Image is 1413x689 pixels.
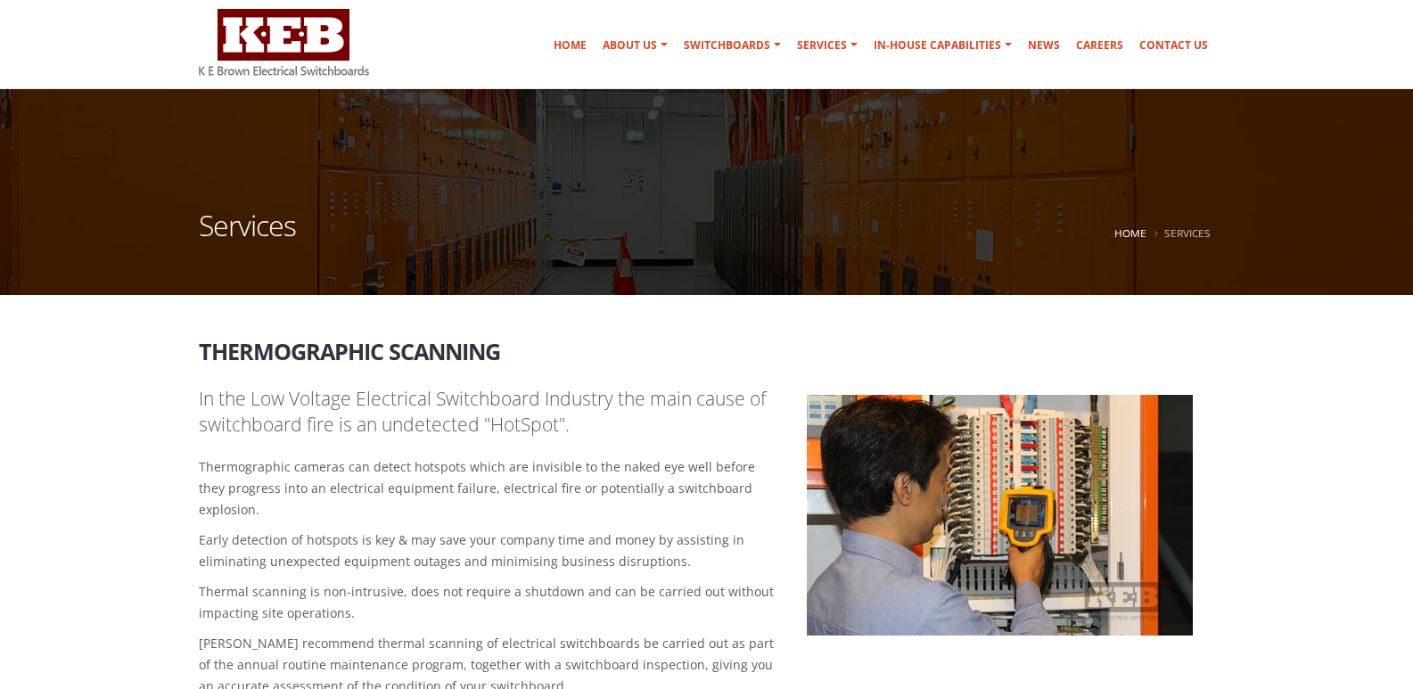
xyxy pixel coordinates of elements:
[1114,226,1146,240] a: Home
[677,28,788,63] a: Switchboards
[199,211,296,262] h1: Services
[596,28,675,63] a: About Us
[199,456,781,521] p: Thermographic cameras can detect hotspots which are invisible to the naked eye well before they p...
[199,529,781,572] p: Early detection of hotspots is key & may save your company time and money by assisting in elimina...
[790,28,865,63] a: Services
[1132,28,1215,63] a: Contact Us
[546,28,594,63] a: Home
[867,28,1019,63] a: In-house Capabilities
[1021,28,1067,63] a: News
[199,581,781,624] p: Thermal scanning is non-intrusive, does not require a shutdown and can be carried out without imp...
[1150,222,1211,244] li: Services
[199,386,781,439] p: In the Low Voltage Electrical Switchboard Industry the main cause of switchboard fire is an undet...
[1069,28,1130,63] a: Careers
[199,326,1215,364] h2: Thermographic Scanning
[199,9,369,76] img: K E Brown Electrical Switchboards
